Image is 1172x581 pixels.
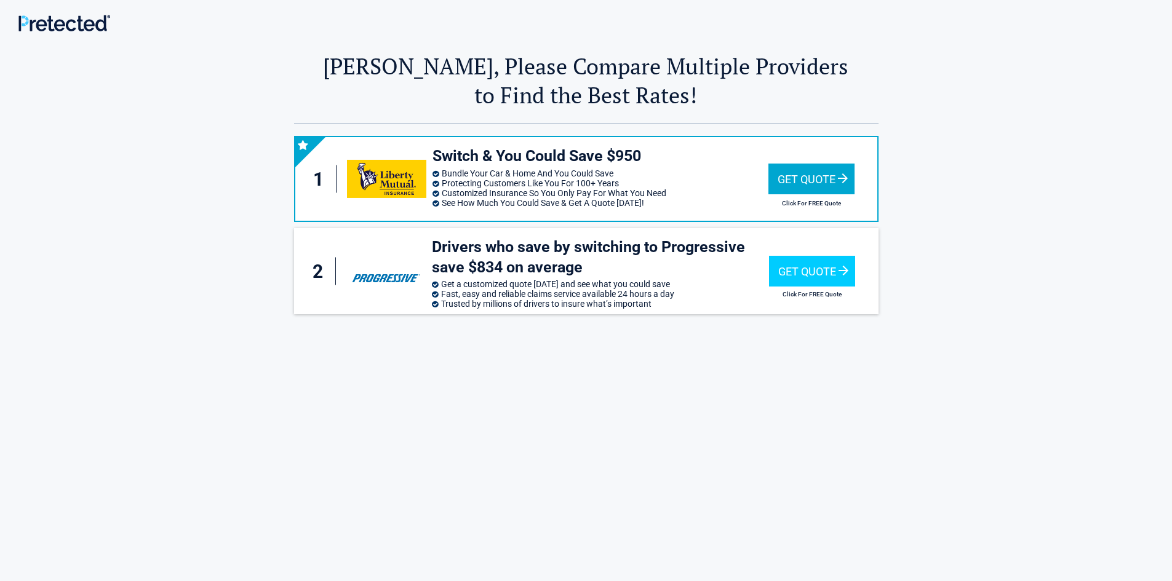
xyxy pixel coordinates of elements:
[433,146,768,167] h3: Switch & You Could Save $950
[433,198,768,208] li: See How Much You Could Save & Get A Quote [DATE]!
[346,252,426,290] img: progressive's logo
[768,164,855,194] div: Get Quote
[432,289,769,299] li: Fast, easy and reliable claims service available 24 hours a day
[769,256,855,287] div: Get Quote
[432,299,769,309] li: Trusted by millions of drivers to insure what’s important
[18,15,110,31] img: Main Logo
[433,188,768,198] li: Customized Insurance So You Only Pay For What You Need
[294,52,879,109] h2: [PERSON_NAME], Please Compare Multiple Providers to Find the Best Rates!
[433,178,768,188] li: Protecting Customers Like You For 100+ Years
[433,168,768,178] li: Bundle Your Car & Home And You Could Save
[768,200,855,207] h2: Click For FREE Quote
[308,165,337,193] div: 1
[769,291,855,298] h2: Click For FREE Quote
[432,279,769,289] li: Get a customized quote [DATE] and see what you could save
[432,237,769,277] h3: Drivers who save by switching to Progressive save $834 on average
[347,160,426,198] img: libertymutual's logo
[306,258,336,285] div: 2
